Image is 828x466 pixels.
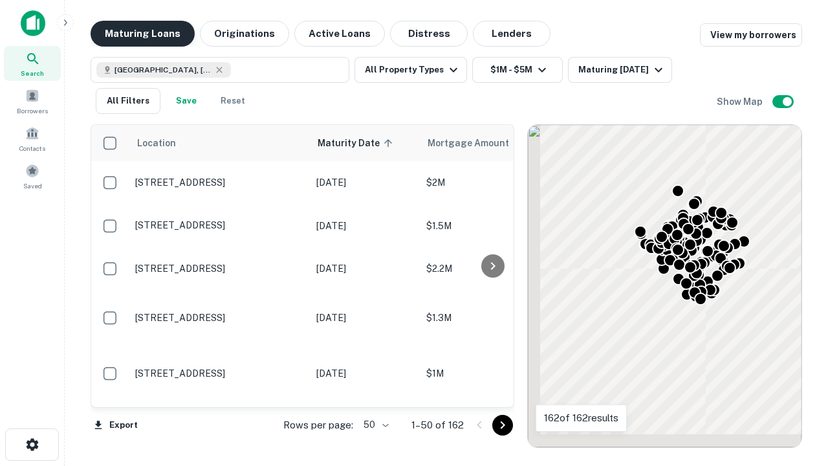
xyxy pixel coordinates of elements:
button: Go to next page [492,415,513,436]
button: Lenders [473,21,550,47]
span: [GEOGRAPHIC_DATA], [GEOGRAPHIC_DATA], [GEOGRAPHIC_DATA] [114,64,212,76]
p: Rows per page: [283,417,353,433]
p: [DATE] [316,261,413,276]
p: [STREET_ADDRESS] [135,263,303,274]
a: Contacts [4,121,61,156]
span: Mortgage Amount [428,135,526,151]
a: View my borrowers [700,23,802,47]
p: [STREET_ADDRESS] [135,368,303,379]
button: Save your search to get updates of matches that match your search criteria. [166,88,207,114]
iframe: Chat Widget [763,362,828,425]
p: $1.5M [426,219,556,233]
p: $2.2M [426,261,556,276]
th: Mortgage Amount [420,125,562,161]
p: [STREET_ADDRESS] [135,177,303,188]
h6: Show Map [717,94,765,109]
button: Originations [200,21,289,47]
th: Location [129,125,310,161]
p: 162 of 162 results [544,410,618,426]
div: 50 [358,416,391,434]
button: Active Loans [294,21,385,47]
button: All Property Types [354,57,467,83]
p: [DATE] [316,366,413,381]
p: [DATE] [316,311,413,325]
p: [DATE] [316,219,413,233]
span: Saved [23,181,42,191]
img: capitalize-icon.png [21,10,45,36]
p: $1M [426,366,556,381]
span: Contacts [19,143,45,153]
span: Borrowers [17,105,48,116]
p: $2M [426,175,556,190]
span: Location [136,135,176,151]
button: $1M - $5M [472,57,563,83]
p: [STREET_ADDRESS] [135,219,303,231]
p: [DATE] [316,175,413,190]
a: Borrowers [4,83,61,118]
a: Search [4,46,61,81]
a: Saved [4,159,61,194]
button: Maturing [DATE] [568,57,672,83]
button: [GEOGRAPHIC_DATA], [GEOGRAPHIC_DATA], [GEOGRAPHIC_DATA] [91,57,349,83]
div: Maturing [DATE] [578,62,666,78]
button: Reset [212,88,254,114]
p: 1–50 of 162 [411,417,464,433]
th: Maturity Date [310,125,420,161]
p: $1.3M [426,311,556,325]
button: Maturing Loans [91,21,195,47]
div: 0 0 [528,125,801,447]
p: [STREET_ADDRESS] [135,312,303,324]
span: Maturity Date [318,135,397,151]
button: All Filters [96,88,160,114]
span: Search [21,68,44,78]
button: Distress [390,21,468,47]
button: Export [91,416,141,435]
